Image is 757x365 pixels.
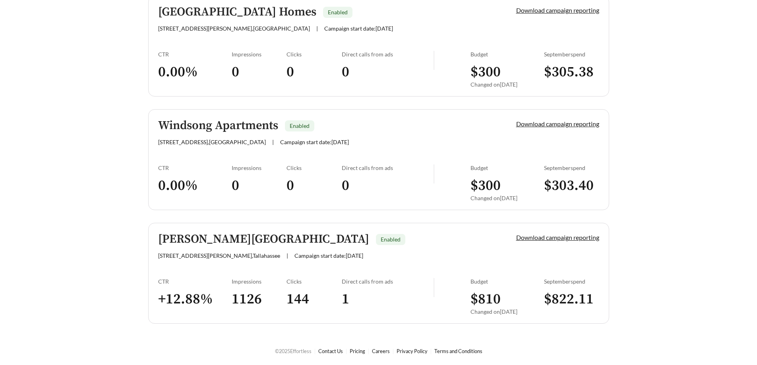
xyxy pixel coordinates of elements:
a: Download campaign reporting [516,6,599,14]
a: Windsong ApartmentsEnabled[STREET_ADDRESS],[GEOGRAPHIC_DATA]|Campaign start date:[DATE]Download c... [148,109,609,210]
div: Clicks [287,278,342,285]
div: Changed on [DATE] [470,308,544,315]
div: Clicks [287,51,342,58]
div: Impressions [232,164,287,171]
div: CTR [158,164,232,171]
div: Impressions [232,51,287,58]
div: Changed on [DATE] [470,195,544,201]
div: Direct calls from ads [342,164,434,171]
span: [STREET_ADDRESS][PERSON_NAME] , [GEOGRAPHIC_DATA] [158,25,310,32]
div: Clicks [287,164,342,171]
span: Enabled [381,236,401,243]
span: [STREET_ADDRESS][PERSON_NAME] , Tallahassee [158,252,280,259]
h3: $ 810 [470,290,544,308]
div: Budget [470,164,544,171]
h3: 144 [287,290,342,308]
h3: $ 300 [470,177,544,195]
span: | [272,139,274,145]
h3: 0 [287,177,342,195]
h3: + 12.88 % [158,290,232,308]
a: Careers [372,348,390,354]
div: Direct calls from ads [342,51,434,58]
h3: $ 303.40 [544,177,599,195]
h5: [GEOGRAPHIC_DATA] Homes [158,6,316,19]
a: Pricing [350,348,365,354]
h3: 0.00 % [158,63,232,81]
h3: $ 305.38 [544,63,599,81]
div: Budget [470,278,544,285]
span: | [287,252,288,259]
span: Campaign start date: [DATE] [294,252,363,259]
h3: 0 [342,177,434,195]
h3: $ 822.11 [544,290,599,308]
div: September spend [544,164,599,171]
a: Download campaign reporting [516,120,599,127]
div: September spend [544,278,599,285]
div: Budget [470,51,544,58]
a: Contact Us [318,348,343,354]
div: Changed on [DATE] [470,81,544,88]
span: | [316,25,318,32]
div: CTR [158,51,232,58]
span: © 2025 Effortless [275,348,312,354]
h3: 0.00 % [158,177,232,195]
div: September spend [544,51,599,58]
div: Impressions [232,278,287,285]
h3: 1 [342,290,434,308]
div: Direct calls from ads [342,278,434,285]
a: Privacy Policy [397,348,428,354]
h3: 0 [287,63,342,81]
h3: 0 [342,63,434,81]
span: Campaign start date: [DATE] [324,25,393,32]
h3: 0 [232,177,287,195]
span: Enabled [328,9,348,15]
span: Enabled [290,122,310,129]
h5: [PERSON_NAME][GEOGRAPHIC_DATA] [158,233,369,246]
a: Download campaign reporting [516,234,599,241]
span: [STREET_ADDRESS] , [GEOGRAPHIC_DATA] [158,139,266,145]
h3: $ 300 [470,63,544,81]
a: Terms and Conditions [434,348,482,354]
h3: 0 [232,63,287,81]
a: [PERSON_NAME][GEOGRAPHIC_DATA]Enabled[STREET_ADDRESS][PERSON_NAME],Tallahassee|Campaign start dat... [148,223,609,324]
h5: Windsong Apartments [158,119,278,132]
h3: 1126 [232,290,287,308]
div: CTR [158,278,232,285]
span: Campaign start date: [DATE] [280,139,349,145]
